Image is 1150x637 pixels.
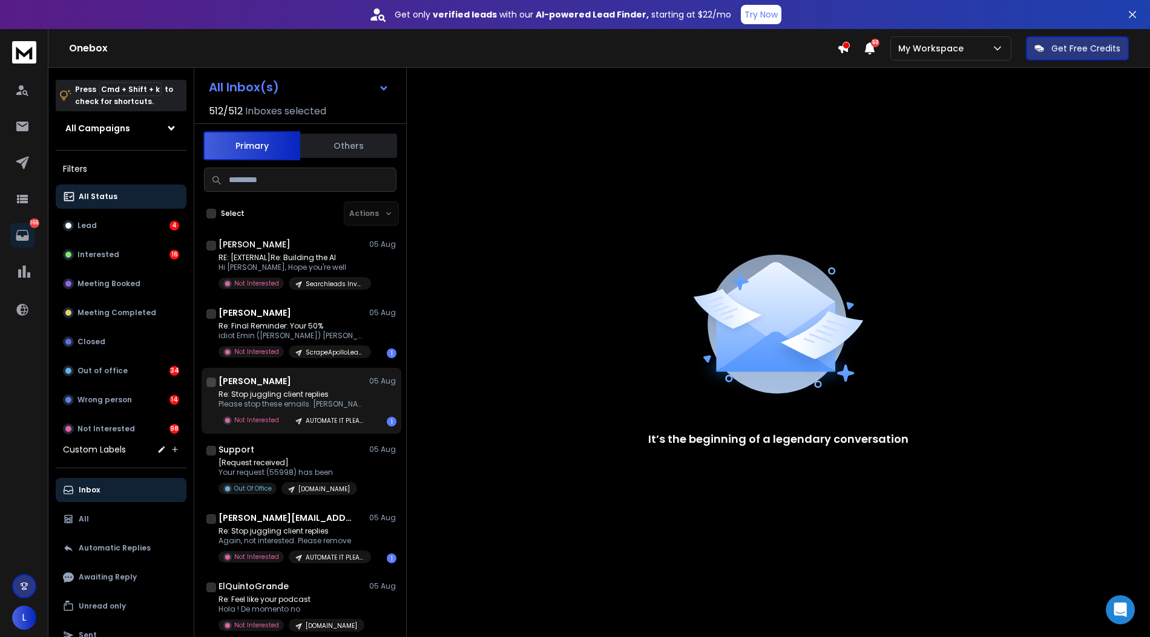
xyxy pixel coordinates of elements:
button: All Status [56,185,186,209]
p: 166 [30,218,39,228]
p: Hi [PERSON_NAME], Hope you're well [218,263,364,272]
button: Primary [203,131,300,160]
h1: Onebox [69,41,837,56]
p: Interested [77,250,119,260]
h1: [PERSON_NAME] [218,238,291,250]
p: [Request received] [218,458,357,468]
h3: Custom Labels [63,443,126,456]
h1: Support [218,443,254,456]
p: idiot Emin ([PERSON_NAME]) [PERSON_NAME] CEO [218,331,364,341]
p: Out Of Office [234,484,272,493]
p: 05 Aug [369,308,396,318]
div: 1 [387,417,396,426]
h1: All Campaigns [65,122,130,134]
button: Not Interested98 [56,417,186,441]
button: Wrong person14 [56,388,186,412]
p: Re: Final Reminder: Your 50% [218,321,364,331]
p: RE: [EXTERNAL]Re: Building the AI [218,253,364,263]
button: Automatic Replies [56,536,186,560]
div: 4 [169,221,179,230]
h1: All Inbox(s) [209,81,279,93]
button: L [12,606,36,630]
p: Not Interested [234,621,279,630]
button: Unread only [56,594,186,618]
button: Others [300,132,397,159]
p: Re: Feel like your podcast [218,595,364,604]
button: Try Now [741,5,781,24]
strong: verified leads [433,8,497,21]
a: 166 [10,223,34,247]
button: Meeting Completed [56,301,186,325]
div: 16 [169,250,179,260]
p: Not Interested [234,347,279,356]
p: All Status [79,192,117,201]
p: Out of office [77,366,128,376]
h1: ElQuintoGrande [218,580,289,592]
p: 05 Aug [369,376,396,386]
p: Again, not interested. Please remove [218,536,364,546]
div: 34 [169,366,179,376]
label: Select [221,209,245,218]
p: 05 Aug [369,581,396,591]
button: Get Free Credits [1026,36,1129,60]
p: It’s the beginning of a legendary conversation [648,431,908,448]
p: Your request (55998) has been [218,468,357,477]
button: Meeting Booked [56,272,186,296]
p: Wrong person [77,395,132,405]
p: 05 Aug [369,513,396,523]
h3: Inboxes selected [245,104,326,119]
div: Open Intercom Messenger [1106,595,1135,624]
p: Hola ! De momento no [218,604,364,614]
p: [DOMAIN_NAME] [306,621,357,630]
p: 05 Aug [369,240,396,249]
button: All Campaigns [56,116,186,140]
p: Not Interested [234,279,279,288]
h1: [PERSON_NAME][EMAIL_ADDRESS][DOMAIN_NAME] [218,512,352,524]
span: 512 / 512 [209,104,243,119]
span: 50 [871,39,879,47]
button: Closed [56,330,186,354]
p: Closed [77,337,105,347]
p: [DOMAIN_NAME] [298,485,350,494]
p: All [79,514,89,524]
p: Please stop these emails. [PERSON_NAME] [218,399,364,409]
p: Not Interested [234,552,279,561]
p: Searchleads Investment Campaign [306,279,364,289]
p: Inbox [79,485,100,495]
div: 14 [169,395,179,405]
button: Interested16 [56,243,186,267]
div: 98 [169,424,179,434]
p: Automatic Replies [79,543,151,553]
p: Awaiting Reply [79,572,137,582]
button: Out of office34 [56,359,186,383]
h1: [PERSON_NAME] [218,307,291,319]
button: Inbox [56,478,186,502]
div: 1 [387,554,396,563]
p: My Workspace [898,42,968,54]
p: ScrapeApolloLeads [306,348,364,357]
p: Try Now [744,8,778,21]
p: Get Free Credits [1051,42,1120,54]
p: AUTOMATE IT PLEASE - Whitelabel slack [306,416,364,425]
p: 05 Aug [369,445,396,454]
p: Not Interested [77,424,135,434]
button: All Inbox(s) [199,75,399,99]
strong: AI-powered Lead Finder, [536,8,649,21]
p: Re: Stop juggling client replies [218,390,364,399]
div: 1 [387,348,396,358]
p: Lead [77,221,97,230]
p: Get only with our starting at $22/mo [395,8,731,21]
span: Cmd + Shift + k [99,82,162,96]
p: AUTOMATE IT PLEASE - Whitelabel slack [306,553,364,562]
button: Awaiting Reply [56,565,186,589]
p: Meeting Booked [77,279,140,289]
p: Press to check for shortcuts. [75,83,173,108]
p: Meeting Completed [77,308,156,318]
p: Re: Stop juggling client replies [218,526,364,536]
button: Lead4 [56,214,186,238]
p: Not Interested [234,416,279,425]
h3: Filters [56,160,186,177]
img: logo [12,41,36,64]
